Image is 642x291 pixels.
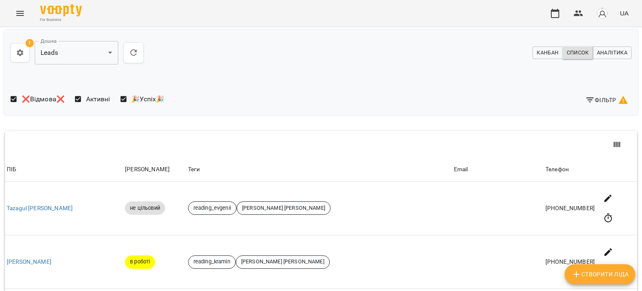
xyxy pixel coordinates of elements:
div: Email [454,165,542,175]
div: ПІБ [7,165,122,175]
button: Menu [10,3,30,23]
td: [PHONE_NUMBER] [544,235,596,289]
span: [PERSON_NAME] [PERSON_NAME] [236,258,329,265]
span: For Business [40,17,82,23]
span: в роботі [125,258,155,265]
a: Tazagul [PERSON_NAME] [7,205,73,211]
span: Список [567,48,589,57]
span: Канбан [537,48,558,57]
span: Активні [86,94,110,104]
button: Канбан [532,46,563,59]
span: [PERSON_NAME] [PERSON_NAME] [237,204,330,212]
span: Аналітика [597,48,627,57]
span: 1 [25,39,34,47]
button: Аналітика [593,46,632,59]
div: Table Toolbar [5,131,637,158]
img: avatar_s.png [596,8,608,19]
span: UA [620,9,629,18]
span: reading_evgenii [189,204,236,212]
span: не цільовий [125,204,165,212]
span: ❌Відмова❌ [22,94,65,104]
span: Створити Ліда [571,269,629,279]
span: 🎉Успіх🎉 [131,94,164,104]
button: View Columns [607,135,627,155]
div: Теги [188,165,451,175]
button: Створити Ліда [565,264,635,284]
button: Фільтр [582,93,632,108]
a: [PERSON_NAME] [7,258,51,265]
div: Телефон [545,165,595,175]
button: Список [563,46,593,59]
div: в роботі [125,255,155,269]
span: reading_kramin [189,258,235,265]
button: UA [617,5,632,21]
img: Voopty Logo [40,4,82,16]
div: не цільовий [125,201,165,215]
td: [PHONE_NUMBER] [544,182,596,235]
div: [PERSON_NAME] [125,165,185,175]
span: Фільтр [585,95,628,105]
div: Leads [35,41,118,64]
